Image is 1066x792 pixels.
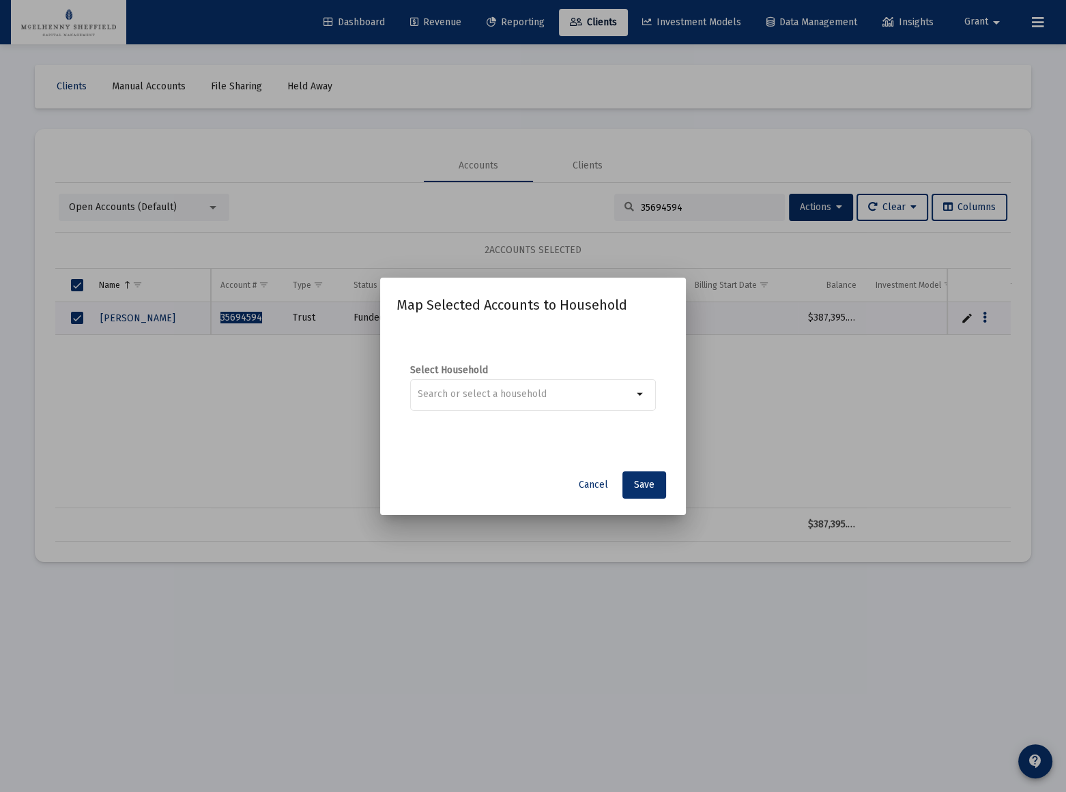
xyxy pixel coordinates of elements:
input: Search or select a household [418,389,633,400]
mat-icon: arrow_drop_down [633,386,649,402]
label: Select Household [410,364,656,377]
button: Cancel [568,471,619,499]
h2: Map Selected Accounts to Household [397,294,669,316]
button: Save [622,471,666,499]
span: Save [634,479,654,490]
span: Cancel [579,479,608,490]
